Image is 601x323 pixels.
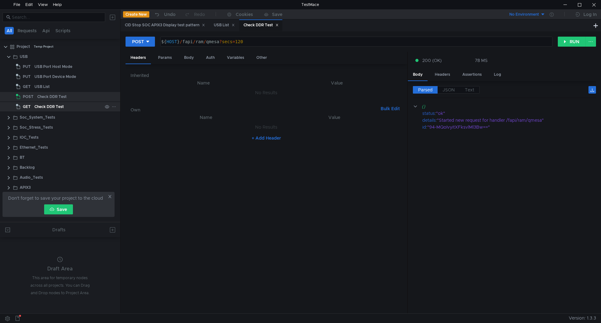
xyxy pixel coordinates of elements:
[418,87,433,93] span: Parsed
[436,110,588,117] div: "ok"
[422,103,587,110] div: {}
[502,9,545,19] button: No Environment
[16,27,39,34] button: Requests
[34,62,72,71] div: USB Port Host Mode
[422,117,596,124] div: :
[255,124,277,130] nz-embed-empty: No Results
[126,52,151,64] div: Headers
[34,102,64,111] div: Check DDR Test
[131,106,378,114] h6: Own
[558,37,586,47] button: RUN
[5,27,14,34] button: All
[251,52,272,64] div: Other
[34,72,76,81] div: USB Port Device Mode
[23,102,31,111] span: GET
[131,72,402,79] h6: Inherited
[179,52,199,64] div: Body
[17,42,30,51] div: Project
[509,12,539,18] div: No Environment
[23,82,31,91] span: GET
[141,114,271,121] th: Name
[569,314,596,323] span: Version: 1.3.3
[44,204,73,214] button: Save
[37,92,67,101] div: Check DDR Test
[475,58,488,63] div: 78 MS
[422,124,426,131] div: id
[23,72,31,81] span: PUT
[271,114,397,121] th: Value
[23,62,31,71] span: PUT
[125,22,205,28] div: CID Stop SOC APIX3 Display test pattern
[20,153,25,162] div: BT
[427,124,588,131] div: "94-MQoIvyitXFksvlMl3Bw=="
[136,79,271,87] th: Name
[422,110,596,117] div: :
[34,82,50,91] div: USB List
[457,69,487,80] div: Assertions
[164,11,176,18] div: Undo
[20,113,55,122] div: Soc_System_Tests
[236,11,253,18] div: Cookies
[12,14,101,21] input: Search...
[34,42,54,51] div: Temp Project
[583,11,597,18] div: Log In
[465,87,474,93] span: Text
[20,123,53,132] div: Soc_Stress_Tests
[126,37,155,47] button: POST
[422,57,442,64] span: 200 (OK)
[249,134,284,142] button: + Add Header
[201,52,220,64] div: Auth
[40,27,52,34] button: Api
[23,92,33,101] span: POST
[8,194,103,202] span: Don't forget to save your project to the cloud
[422,124,596,131] div: :
[123,11,149,18] button: Create New
[272,12,282,17] div: Save
[20,173,43,182] div: Audio_Tests
[180,10,209,19] button: Redo
[489,69,506,80] div: Log
[422,110,435,117] div: status
[422,117,436,124] div: details
[149,10,180,19] button: Undo
[52,226,65,233] div: Drafts
[20,143,48,152] div: Ethernet_Tests
[194,11,205,18] div: Redo
[214,22,235,28] div: USB List
[222,52,249,64] div: Variables
[443,87,455,93] span: JSON
[271,79,402,87] th: Value
[408,69,428,81] div: Body
[54,27,72,34] button: Scripts
[20,163,35,172] div: Backlog
[437,117,588,124] div: "Started new request for handler /fapi/ram/qmesa"
[20,183,31,192] div: APIX3
[255,90,277,95] nz-embed-empty: No Results
[20,133,39,142] div: IOC_Tests
[430,69,455,80] div: Headers
[378,105,402,112] button: Bulk Edit
[244,22,279,28] div: Check DDR Test
[153,52,177,64] div: Params
[132,38,144,45] div: POST
[20,52,28,61] div: USB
